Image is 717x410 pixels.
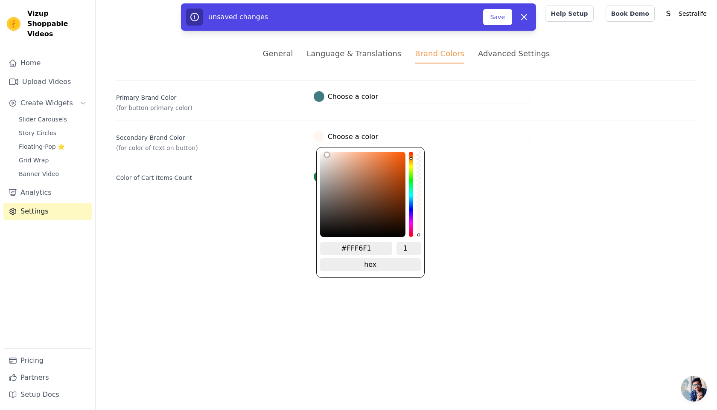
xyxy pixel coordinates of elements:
button: Choose a color color picker [312,170,380,184]
span: Floating-Pop ⭐ [19,142,65,151]
input: hex color [320,242,393,255]
div: Brand Colors [415,48,464,64]
div: color picker [316,147,425,278]
a: Floating-Pop ⭐ [14,141,92,153]
a: Partners [3,369,92,386]
a: Setup Docs [3,386,92,403]
a: Analytics [3,184,92,201]
p: (for button primary color) [116,104,305,112]
span: Create Widgets [20,98,73,108]
label: Primary Brand Color [116,90,305,102]
div: General [263,48,293,59]
a: Upload Videos [3,73,92,90]
span: Story Circles [19,129,56,137]
a: Grid Wrap [14,154,92,166]
a: Banner Video [14,168,92,180]
button: Save [483,9,512,25]
a: Story Circles [14,127,92,139]
div: brightness channel [325,153,329,236]
label: Choose a color [314,91,378,102]
span: Slider Carousels [19,115,67,124]
label: Color of Cart Items Count [116,170,305,182]
a: Slider Carousels [14,113,92,125]
span: Grid Wrap [19,156,49,165]
a: Settings [3,203,92,220]
button: Choose a color color picker [312,90,380,104]
label: Choose a color [314,171,378,182]
div: Advanced Settings [478,48,550,59]
div: hue channel [409,152,413,237]
input: alpha channel [396,242,421,255]
label: Choose a color [314,131,378,142]
label: Secondary Brand Color [116,130,305,142]
div: Language & Translations [306,48,401,59]
span: Banner Video [19,170,59,178]
a: Home [3,55,92,72]
div: saturation channel [321,153,405,157]
a: Pricing [3,352,92,369]
div: Open chat [681,376,707,401]
span: unsaved changes [208,13,268,21]
button: Create Widgets [3,95,92,112]
div: alpha channel [417,152,421,237]
button: Choose a color color picker [312,130,380,144]
p: (for color of text on button) [116,144,305,152]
